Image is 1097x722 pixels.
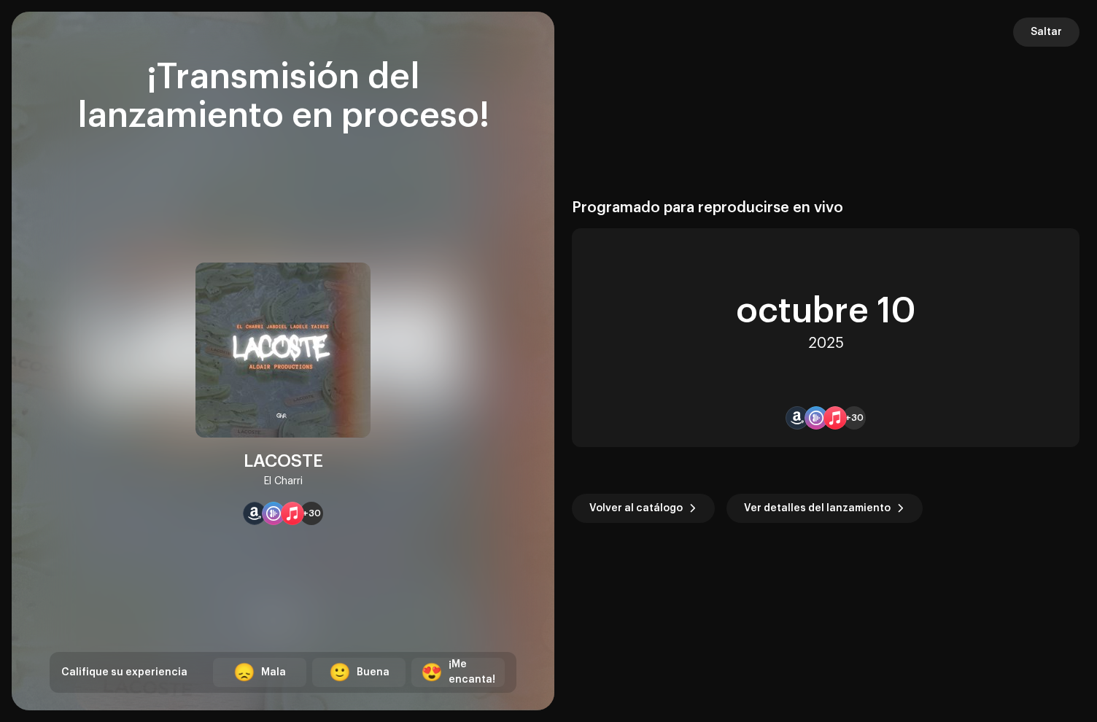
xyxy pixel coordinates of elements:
div: 😞 [233,664,255,681]
div: 2025 [808,335,844,352]
div: 🙂 [329,664,351,681]
div: Buena [357,665,389,680]
div: El Charri [264,473,303,490]
img: 0776817b-49b3-401b-a054-a993a0ff7f01 [195,263,371,438]
div: 😍 [421,664,443,681]
span: Ver detalles del lanzamiento [744,494,891,523]
div: Programado para reproducirse en vivo [572,199,1079,217]
div: Mala [261,665,286,680]
button: Saltar [1013,18,1079,47]
div: ¡Transmisión del lanzamiento en proceso! [50,58,516,136]
span: +30 [303,508,321,519]
button: Ver detalles del lanzamiento [726,494,923,523]
div: octubre 10 [736,294,915,329]
span: Saltar [1031,18,1062,47]
button: Volver al catálogo [572,494,715,523]
span: Califique su experiencia [61,667,187,678]
div: ¡Me encanta! [449,657,495,688]
span: Volver al catálogo [589,494,683,523]
div: LACOSTE [244,449,323,473]
span: +30 [845,412,864,424]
